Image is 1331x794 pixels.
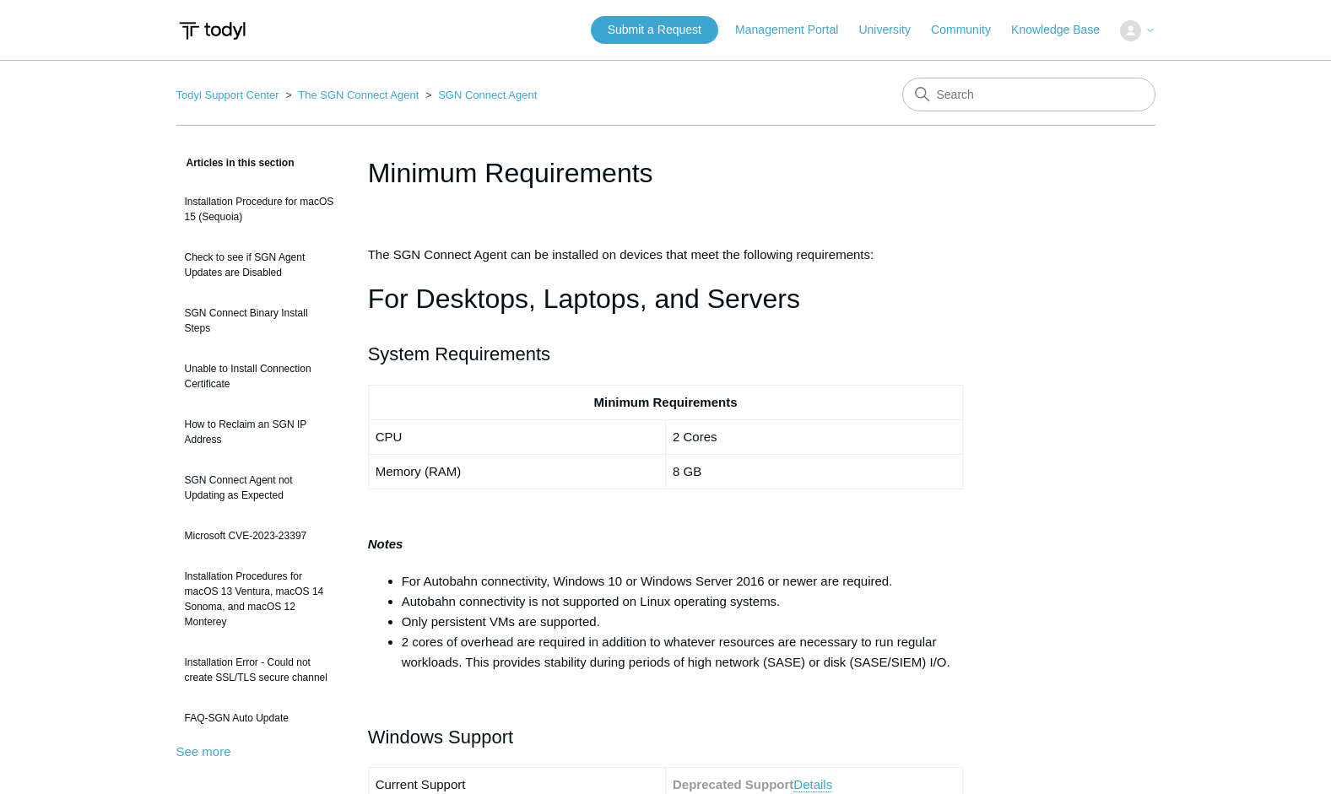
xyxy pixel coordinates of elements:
[1011,21,1117,39] a: Knowledge Base
[176,560,343,638] a: Installation Procedures for macOS 13 Ventura, macOS 14 Sonoma, and macOS 12 Monterey
[591,16,718,44] a: Submit a Request
[282,89,422,101] li: The SGN Connect Agent
[402,571,964,591] li: For Autobahn connectivity, Windows 10 or Windows Server 2016 or newer are required.
[931,21,1008,39] a: Community
[176,408,343,456] a: How to Reclaim an SGN IP Address
[793,777,832,792] a: Details
[176,353,343,400] a: Unable to Install Connection Certificate
[368,419,665,454] td: CPU
[176,241,343,289] a: Check to see if SGN Agent Updates are Disabled
[665,454,962,489] td: 8 GB
[665,419,962,454] td: 2 Cores
[176,297,343,344] a: SGN Connect Binary Install Steps
[298,89,419,101] a: The SGN Connect Agent
[176,744,231,759] a: See more
[858,21,927,39] a: University
[176,464,343,511] a: SGN Connect Agent not Updating as Expected
[593,395,737,409] strong: Minimum Requirements
[176,89,283,101] li: Todyl Support Center
[368,343,550,365] span: System Requirements
[735,21,855,39] a: Management Portal
[402,591,964,612] li: Autobahn connectivity is not supported on Linux operating systems.
[673,777,793,791] strong: Deprecated Support
[402,632,964,672] li: 2 cores of overhead are required in addition to whatever resources are necessary to run regular w...
[902,78,1155,111] input: Search
[368,153,964,193] h1: Minimum Requirements
[176,89,279,101] a: Todyl Support Center
[368,454,665,489] td: Memory (RAM)
[176,520,343,552] a: Microsoft CVE-2023-23397
[176,15,248,46] img: Todyl Support Center Help Center home page
[438,89,537,101] a: SGN Connect Agent
[176,702,343,734] a: FAQ-SGN Auto Update
[176,186,343,233] a: Installation Procedure for macOS 15 (Sequoia)
[402,612,964,632] li: Only persistent VMs are supported.
[176,157,295,169] span: Articles in this section
[422,89,537,101] li: SGN Connect Agent
[368,726,513,748] span: Windows Support
[368,284,800,314] span: For Desktops, Laptops, and Servers
[176,646,343,694] a: Installation Error - Could not create SSL/TLS secure channel
[368,537,403,551] strong: Notes
[368,247,874,262] span: The SGN Connect Agent can be installed on devices that meet the following requirements:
